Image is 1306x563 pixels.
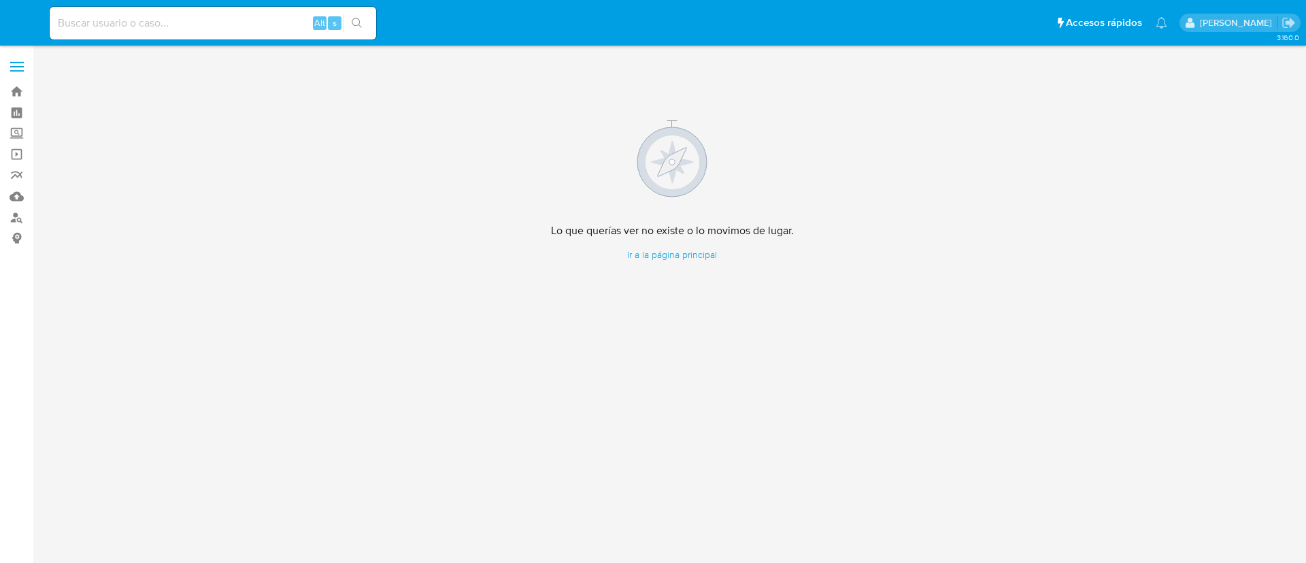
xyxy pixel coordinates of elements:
a: Salir [1282,16,1296,30]
a: Ir a la página principal [551,248,794,261]
input: Buscar usuario o caso... [50,14,376,32]
span: s [333,16,337,29]
p: alicia.aldreteperez@mercadolibre.com.mx [1200,16,1277,29]
button: search-icon [343,14,371,33]
span: Alt [314,16,325,29]
h4: Lo que querías ver no existe o lo movimos de lugar. [551,224,794,238]
span: Accesos rápidos [1066,16,1142,30]
a: Notificaciones [1156,17,1167,29]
